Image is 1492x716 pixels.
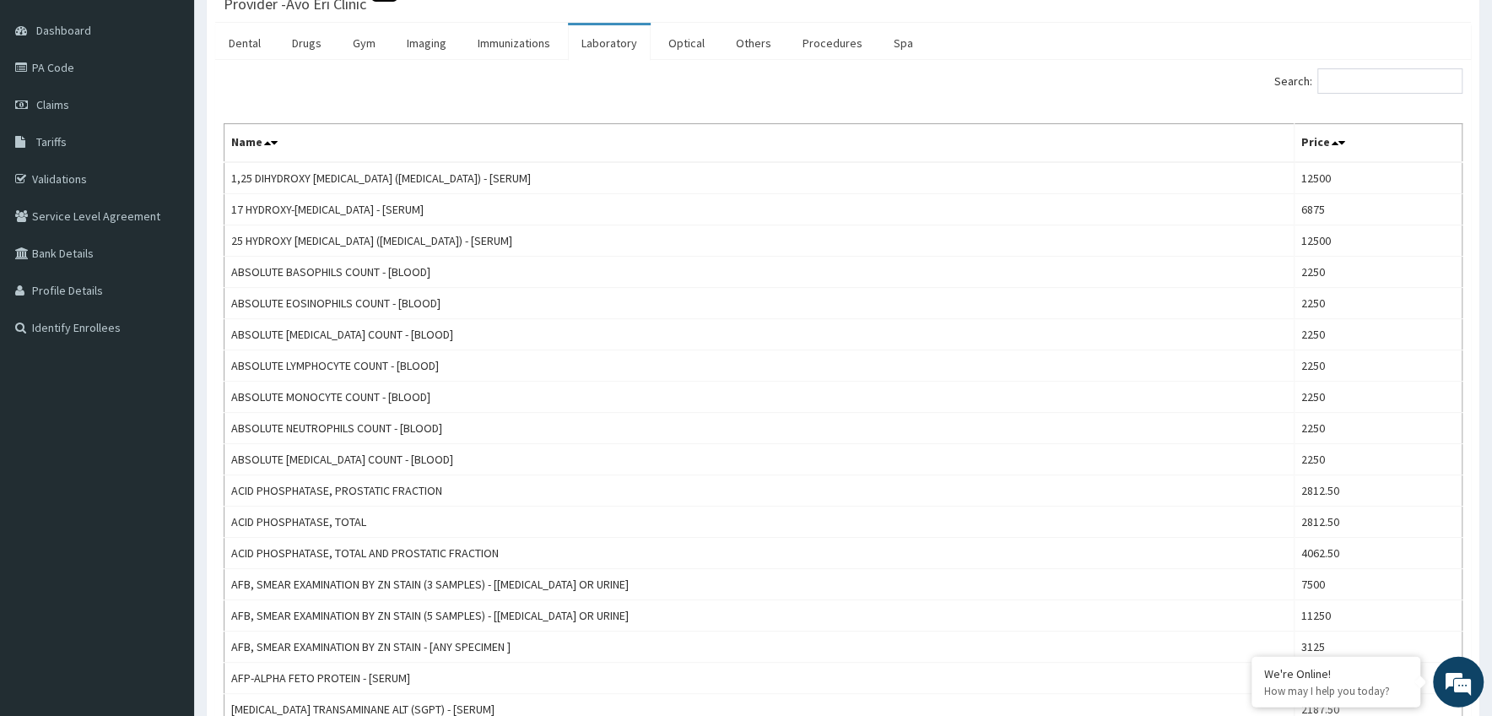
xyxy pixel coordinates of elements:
a: Spa [880,25,927,61]
td: 2812.50 [1294,475,1462,507]
td: 3125 [1294,632,1462,663]
td: 7500 [1294,569,1462,600]
td: 2250 [1294,257,1462,288]
a: Laboratory [568,25,651,61]
td: 12500 [1294,162,1462,194]
img: d_794563401_company_1708531726252_794563401 [31,84,68,127]
td: AFB, SMEAR EXAMINATION BY ZN STAIN (5 SAMPLES) - [[MEDICAL_DATA] OR URINE] [224,600,1295,632]
td: AFP-ALPHA FETO PROTEIN - [SERUM] [224,663,1295,694]
div: We're Online! [1264,666,1408,681]
td: 2250 [1294,288,1462,319]
span: Dashboard [36,23,91,38]
a: Gym [339,25,389,61]
td: ACID PHOSPHATASE, TOTAL AND PROSTATIC FRACTION [224,538,1295,569]
td: ABSOLUTE NEUTROPHILS COUNT - [BLOOD] [224,413,1295,444]
a: Optical [655,25,718,61]
td: ABSOLUTE LYMPHOCYTE COUNT - [BLOOD] [224,350,1295,382]
td: ABSOLUTE [MEDICAL_DATA] COUNT - [BLOOD] [224,444,1295,475]
textarea: Type your message and hit 'Enter' [8,461,322,520]
span: We're online! [98,213,233,383]
span: Claims [36,97,69,112]
td: 11250 [1294,600,1462,632]
td: 25 HYDROXY [MEDICAL_DATA] ([MEDICAL_DATA]) - [SERUM] [224,225,1295,257]
td: ACID PHOSPHATASE, PROSTATIC FRACTION [224,475,1295,507]
td: 2250 [1294,350,1462,382]
td: 2250 [1294,413,1462,444]
span: Tariffs [36,134,67,149]
input: Search: [1317,68,1462,94]
a: Immunizations [464,25,564,61]
td: 17 HYDROXY-[MEDICAL_DATA] - [SERUM] [224,194,1295,225]
td: 2250 [1294,319,1462,350]
th: Price [1294,124,1462,163]
a: Imaging [393,25,460,61]
div: Chat with us now [88,95,284,117]
label: Search: [1274,68,1462,94]
td: 1,25 DIHYDROXY [MEDICAL_DATA] ([MEDICAL_DATA]) - [SERUM] [224,162,1295,194]
td: 12500 [1294,225,1462,257]
td: 2812.50 [1294,507,1462,538]
td: 2250 [1294,382,1462,413]
th: Name [224,124,1295,163]
td: 2250 [1294,444,1462,475]
a: Dental [215,25,274,61]
td: ACID PHOSPHATASE, TOTAL [224,507,1295,538]
td: AFB, SMEAR EXAMINATION BY ZN STAIN (3 SAMPLES) - [[MEDICAL_DATA] OR URINE] [224,569,1295,600]
a: Procedures [789,25,876,61]
td: 6875 [1294,194,1462,225]
p: How may I help you today? [1264,684,1408,698]
a: Others [722,25,785,61]
div: Minimize live chat window [277,8,317,49]
td: ABSOLUTE EOSINOPHILS COUNT - [BLOOD] [224,288,1295,319]
td: ABSOLUTE MONOCYTE COUNT - [BLOOD] [224,382,1295,413]
td: ABSOLUTE BASOPHILS COUNT - [BLOOD] [224,257,1295,288]
td: ABSOLUTE [MEDICAL_DATA] COUNT - [BLOOD] [224,319,1295,350]
a: Drugs [278,25,335,61]
td: 4062.50 [1294,538,1462,569]
td: AFB, SMEAR EXAMINATION BY ZN STAIN - [ANY SPECIMEN ] [224,632,1295,663]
